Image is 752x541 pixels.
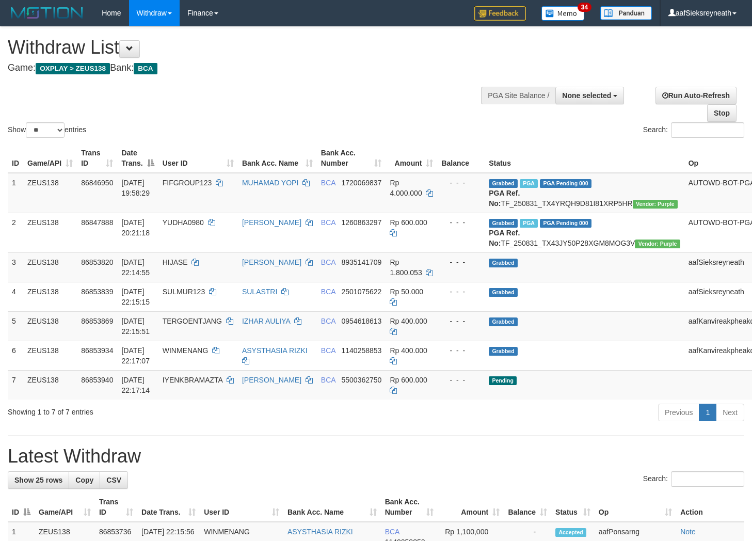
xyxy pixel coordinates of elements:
span: Vendor URL: https://trx4.1velocity.biz [633,200,678,209]
a: Stop [707,104,737,122]
div: PGA Site Balance / [481,87,555,104]
span: 34 [578,3,591,12]
span: 86853869 [81,317,113,325]
span: Rp 50.000 [390,288,423,296]
th: Bank Acc. Name: activate to sort column ascending [238,144,317,173]
span: CSV [106,476,121,484]
span: Marked by aafnoeunsreypich [520,179,538,188]
td: 1 [8,173,23,213]
span: IYENKBRAMAZTA [163,376,222,384]
a: Note [680,528,696,536]
span: Vendor URL: https://trx4.1velocity.biz [635,240,680,248]
th: Game/API: activate to sort column ascending [35,492,95,522]
th: Bank Acc. Name: activate to sort column ascending [283,492,381,522]
img: MOTION_logo.png [8,5,86,21]
span: [DATE] 19:58:29 [121,179,150,197]
td: ZEUS138 [23,282,77,311]
td: ZEUS138 [23,370,77,400]
td: 5 [8,311,23,341]
a: IZHAR AULIYA [242,317,290,325]
a: [PERSON_NAME] [242,376,301,384]
td: 3 [8,252,23,282]
h1: Latest Withdraw [8,446,744,467]
a: Run Auto-Refresh [655,87,737,104]
th: Status [485,144,684,173]
span: BCA [321,218,335,227]
span: [DATE] 22:15:15 [121,288,150,306]
span: Grabbed [489,317,518,326]
a: MUHAMAD YOPI [242,179,298,187]
div: - - - [441,316,481,326]
span: BCA [321,179,335,187]
td: ZEUS138 [23,341,77,370]
div: - - - [441,287,481,297]
span: Copy 8935141709 to clipboard [342,258,382,266]
span: Rp 600.000 [390,376,427,384]
div: - - - [441,345,481,356]
img: Feedback.jpg [474,6,526,21]
a: ASYSTHASIA RIZKI [242,346,308,355]
span: SULMUR123 [163,288,205,296]
td: ZEUS138 [23,173,77,213]
span: PGA Pending [540,179,591,188]
th: Trans ID: activate to sort column ascending [77,144,117,173]
a: Copy [69,471,100,489]
span: Copy 1720069837 to clipboard [342,179,382,187]
th: Amount: activate to sort column ascending [386,144,437,173]
span: Copy 2501075622 to clipboard [342,288,382,296]
td: ZEUS138 [23,311,77,341]
a: Next [716,404,744,421]
th: Bank Acc. Number: activate to sort column ascending [381,492,438,522]
th: Game/API: activate to sort column ascending [23,144,77,173]
th: Amount: activate to sort column ascending [438,492,504,522]
div: Showing 1 to 7 of 7 entries [8,403,306,417]
span: Marked by aafnoeunsreypich [520,219,538,228]
span: BCA [385,528,399,536]
label: Search: [643,122,744,138]
span: 86853839 [81,288,113,296]
a: ASYSTHASIA RIZKI [287,528,353,536]
span: Grabbed [489,179,518,188]
span: Show 25 rows [14,476,62,484]
th: User ID: activate to sort column ascending [200,492,283,522]
span: PGA Pending [540,219,591,228]
span: Rp 600.000 [390,218,427,227]
th: Date Trans.: activate to sort column ascending [137,492,200,522]
th: ID [8,144,23,173]
span: TERGOENTJANG [163,317,222,325]
span: Pending [489,376,517,385]
td: TF_250831_TX4YRQH9D81I81XRP5HR [485,173,684,213]
img: Button%20Memo.svg [541,6,585,21]
span: [DATE] 20:21:18 [121,218,150,237]
a: SULASTRI [242,288,277,296]
span: BCA [321,346,335,355]
span: Rp 400.000 [390,317,427,325]
span: YUDHA0980 [163,218,204,227]
th: Status: activate to sort column ascending [551,492,595,522]
a: Show 25 rows [8,471,69,489]
input: Search: [671,471,744,487]
span: BCA [321,258,335,266]
td: ZEUS138 [23,252,77,282]
th: Bank Acc. Number: activate to sort column ascending [317,144,386,173]
span: 86853940 [81,376,113,384]
span: None selected [562,91,611,100]
label: Search: [643,471,744,487]
span: [DATE] 22:17:07 [121,346,150,365]
span: Copy 0954618613 to clipboard [342,317,382,325]
span: Rp 4.000.000 [390,179,422,197]
td: 6 [8,341,23,370]
span: [DATE] 22:15:51 [121,317,150,336]
a: CSV [100,471,128,489]
label: Show entries [8,122,86,138]
span: 86853820 [81,258,113,266]
th: Balance: activate to sort column ascending [504,492,551,522]
a: Previous [658,404,699,421]
h4: Game: Bank: [8,63,491,73]
span: Rp 1.800.053 [390,258,422,277]
span: FIFGROUP123 [163,179,212,187]
b: PGA Ref. No: [489,189,520,208]
th: Action [676,492,744,522]
span: WINMENANG [163,346,209,355]
span: [DATE] 22:14:55 [121,258,150,277]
